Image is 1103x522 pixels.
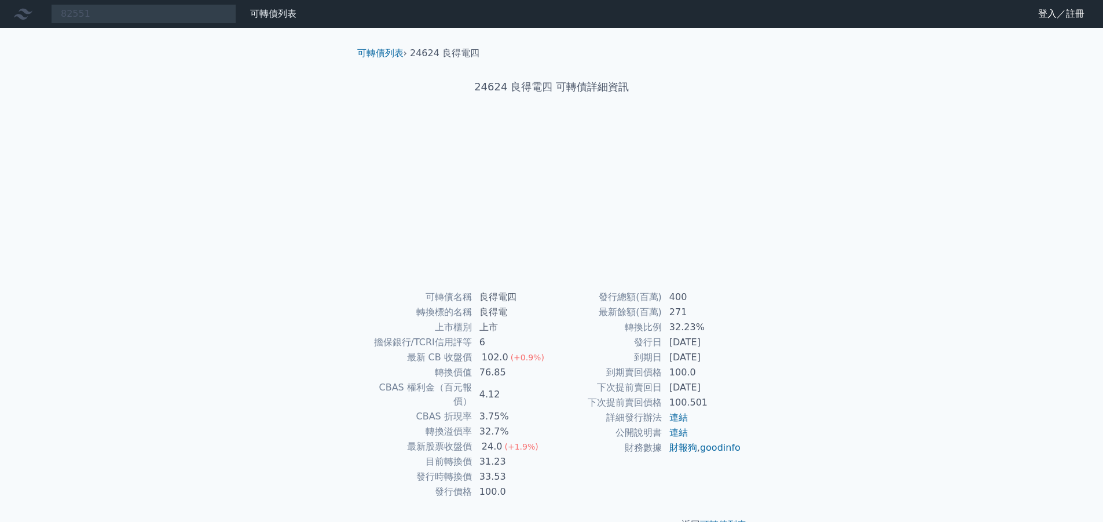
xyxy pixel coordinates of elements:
td: 3.75% [472,409,552,424]
td: [DATE] [662,380,742,395]
td: 上市 [472,320,552,335]
h1: 24624 良得電四 可轉債詳細資訊 [348,79,756,95]
td: 32.7% [472,424,552,439]
td: 下次提前賣回日 [552,380,662,395]
td: 轉換標的名稱 [362,305,472,320]
td: CBAS 權利金（百元報價） [362,380,472,409]
td: 100.0 [662,365,742,380]
td: 100.501 [662,395,742,410]
td: 良得電四 [472,290,552,305]
td: 詳細發行辦法 [552,410,662,425]
td: [DATE] [662,350,742,365]
td: 最新餘額(百萬) [552,305,662,320]
span: (+1.9%) [504,442,538,451]
a: 連結 [669,427,688,438]
td: 31.23 [472,454,552,469]
td: 目前轉換價 [362,454,472,469]
a: 登入／註冊 [1029,5,1094,23]
div: 聊天小工具 [1045,466,1103,522]
a: 可轉債列表 [357,48,404,59]
span: (+0.9%) [511,353,544,362]
td: 76.85 [472,365,552,380]
iframe: Chat Widget [1045,466,1103,522]
td: 到期賣回價格 [552,365,662,380]
td: 6 [472,335,552,350]
input: 搜尋可轉債 代號／名稱 [51,4,236,24]
a: 財報狗 [669,442,697,453]
td: 最新 CB 收盤價 [362,350,472,365]
a: 連結 [669,412,688,423]
td: [DATE] [662,335,742,350]
td: 發行價格 [362,484,472,499]
td: 公開說明書 [552,425,662,440]
td: 400 [662,290,742,305]
td: 上市櫃別 [362,320,472,335]
td: 100.0 [472,484,552,499]
li: 24624 良得電四 [410,46,479,60]
td: 下次提前賣回價格 [552,395,662,410]
td: 最新股票收盤價 [362,439,472,454]
div: 102.0 [479,351,511,364]
td: , [662,440,742,455]
td: 32.23% [662,320,742,335]
td: 可轉債名稱 [362,290,472,305]
a: goodinfo [700,442,741,453]
td: 到期日 [552,350,662,365]
td: 發行時轉換價 [362,469,472,484]
td: 33.53 [472,469,552,484]
td: 轉換溢價率 [362,424,472,439]
td: 4.12 [472,380,552,409]
td: 良得電 [472,305,552,320]
td: 發行總額(百萬) [552,290,662,305]
td: 財務數據 [552,440,662,455]
li: › [357,46,407,60]
td: 轉換比例 [552,320,662,335]
td: 271 [662,305,742,320]
td: 轉換價值 [362,365,472,380]
a: 可轉債列表 [250,8,296,19]
td: 擔保銀行/TCRI信用評等 [362,335,472,350]
td: 發行日 [552,335,662,350]
td: CBAS 折現率 [362,409,472,424]
div: 24.0 [479,440,505,454]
